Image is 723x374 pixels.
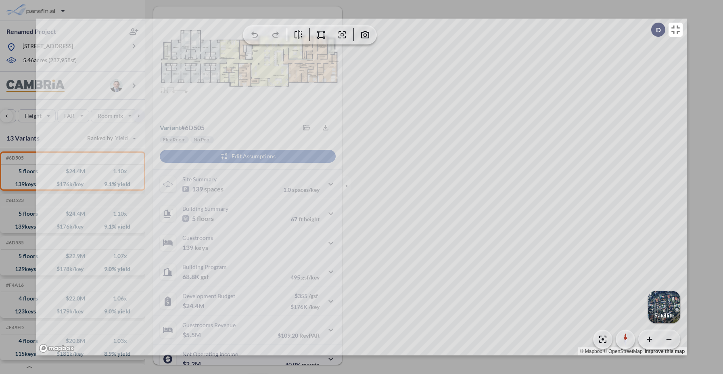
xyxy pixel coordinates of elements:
[654,312,674,319] p: Satellite
[648,291,680,323] button: Switcher ImageSatellite
[580,349,602,354] a: Mapbox
[645,349,685,354] a: Improve this map
[648,291,680,323] img: Switcher Image
[604,349,643,354] a: OpenStreetMap
[656,26,661,34] p: D
[36,19,687,355] canvas: Map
